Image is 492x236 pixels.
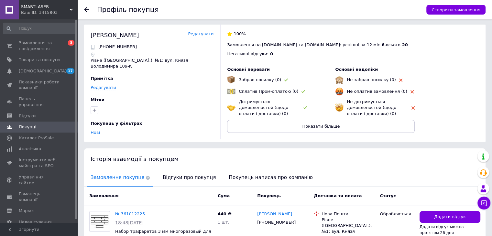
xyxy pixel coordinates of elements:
[97,6,159,14] h1: Профіль покупця
[380,211,414,217] div: Обробляється
[89,193,118,198] span: Замовлення
[91,97,104,102] span: Мітки
[19,208,35,214] span: Маркет
[335,76,344,84] img: emoji
[335,67,378,72] span: Основні недоліки
[420,211,480,223] button: Додати відгук
[335,87,344,96] img: emoji
[257,193,281,198] span: Покупець
[218,193,230,198] span: Cума
[19,157,60,169] span: Інструменти веб-майстра та SEO
[19,96,60,108] span: Панель управління
[89,211,110,232] a: Фото товару
[227,67,270,72] span: Основні переваги
[87,169,153,186] span: Замовлення покупця
[19,219,52,225] span: Налаштування
[303,106,307,109] img: rating-tag-type
[188,31,213,37] a: Редагувати
[91,85,116,90] a: Редагувати
[19,174,60,186] span: Управління сайтом
[91,130,100,135] a: Нові
[21,10,78,16] div: Ваш ID: 3415803
[257,211,292,217] a: [PERSON_NAME]
[68,40,74,46] span: 3
[3,23,76,34] input: Пошук
[410,90,414,93] img: rating-tag-type
[19,113,36,119] span: Відгуки
[91,31,139,39] div: [PERSON_NAME]
[218,220,229,225] span: 1 шт.
[19,57,60,63] span: Товари та послуги
[159,169,219,186] span: Відгуки про покупця
[91,121,212,126] div: Покупець у фільтрах
[239,77,281,82] span: Забрав посилку (0)
[314,193,362,198] span: Доставка та оплата
[84,7,89,12] div: Повернутися назад
[115,211,145,216] a: № 361012225
[380,193,396,198] span: Статус
[347,99,396,116] span: Не дотримується домовленостей (щодо оплати і доставки) (0)
[19,146,41,152] span: Аналітика
[302,124,340,129] span: Показати більше
[284,79,288,81] img: rating-tag-type
[402,42,408,47] span: 20
[227,87,235,96] img: emoji
[227,103,235,112] img: emoji
[19,79,60,91] span: Показники роботи компанії
[432,7,480,12] span: Створити замовлення
[234,31,246,36] span: 100%
[19,191,60,203] span: Гаманець компанії
[66,68,74,74] span: 17
[227,76,235,83] img: emoji
[227,120,415,133] button: Показати більше
[115,220,144,225] span: 18:48[DATE]
[90,211,110,231] img: Фото товару
[322,211,375,217] div: Нова Пошта
[91,58,213,69] p: Рівне ([GEOGRAPHIC_DATA].), №1: вул. Князя Володимира 109-К
[227,51,270,56] span: Негативні відгуки: -
[98,44,137,50] p: [PHONE_NUMBER]
[335,103,344,112] img: emoji
[477,197,490,209] button: Чат з покупцем
[420,225,464,235] span: Додати відгук можна протягом 26 дня
[226,169,316,186] span: Покупець написав про компанію
[270,51,273,56] span: 0
[411,106,415,110] img: rating-tag-type
[426,5,486,15] button: Створити замовлення
[347,89,407,94] span: Не оплатив замовлення (0)
[239,89,298,94] span: Сплатив Пром-оплатою (0)
[301,90,305,93] img: rating-tag-type
[399,79,402,82] img: rating-tag-type
[381,42,384,47] span: 6
[19,135,54,141] span: Каталог ProSale
[91,156,179,162] span: Історія взаємодії з покупцем
[239,99,288,116] span: Дотримується домовленостей (щодо оплати і доставки) (0)
[218,211,232,216] span: 440 ₴
[347,77,396,82] span: Не забрав посилку (0)
[434,214,466,220] span: Додати відгук
[21,4,70,10] span: SMARTLASER
[19,68,67,74] span: [DEMOGRAPHIC_DATA]
[256,218,297,227] div: [PHONE_NUMBER]
[19,124,36,130] span: Покупці
[91,76,113,81] span: Примітка
[19,40,60,52] span: Замовлення та повідомлення
[227,42,408,47] span: Замовлення на [DOMAIN_NAME] та [DOMAIN_NAME]: успішні за 12 міс - , всього -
